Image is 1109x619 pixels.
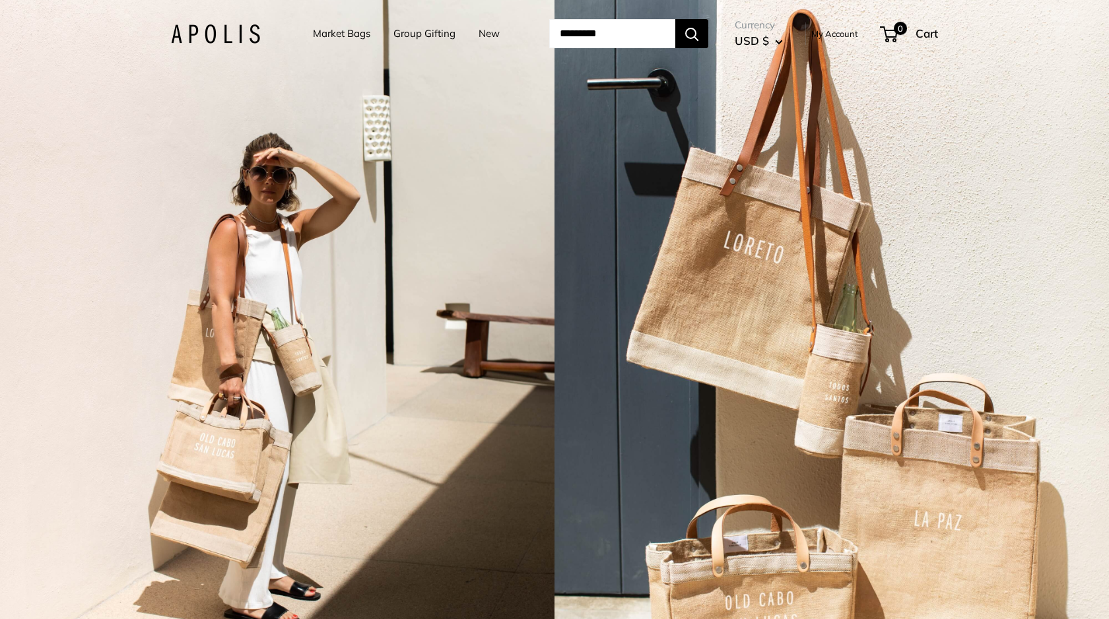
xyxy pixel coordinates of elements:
[549,19,675,48] input: Search...
[171,24,260,44] img: Apolis
[881,23,938,44] a: 0 Cart
[735,34,769,48] span: USD $
[735,16,783,34] span: Currency
[479,24,500,43] a: New
[313,24,370,43] a: Market Bags
[916,26,938,40] span: Cart
[811,26,858,42] a: My Account
[894,22,907,35] span: 0
[393,24,455,43] a: Group Gifting
[735,30,783,51] button: USD $
[675,19,708,48] button: Search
